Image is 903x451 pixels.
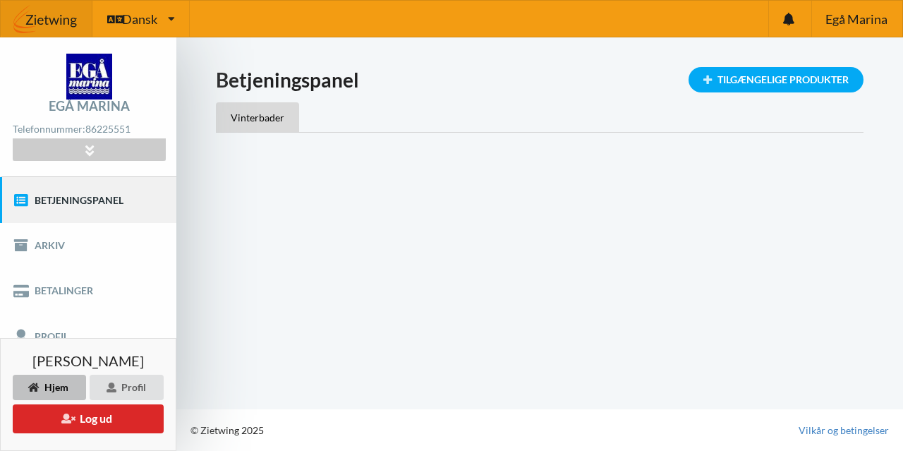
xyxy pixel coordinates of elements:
div: Telefonnummer: [13,120,165,139]
div: Egå Marina [49,100,130,112]
span: [PERSON_NAME] [32,354,144,368]
h1: Betjeningspanel [216,67,863,92]
div: Tilgængelige Produkter [689,67,863,92]
a: Vilkår og betingelser [799,423,889,438]
div: Vinterbader [216,102,299,132]
img: logo [66,54,112,100]
span: Egå Marina [825,13,887,25]
div: Profil [90,375,164,400]
span: Dansk [122,13,157,25]
button: Log ud [13,404,164,433]
div: Hjem [13,375,86,400]
strong: 86225551 [85,123,131,135]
